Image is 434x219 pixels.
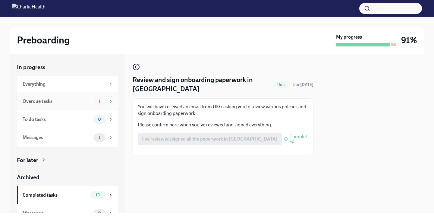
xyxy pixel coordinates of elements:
h4: Review and sign onboarding paperwork in [GEOGRAPHIC_DATA] [133,75,271,94]
span: Completed [289,134,308,144]
div: Completed tasks [23,192,88,198]
a: To do tasks0 [17,110,118,129]
a: Archived [17,173,118,181]
div: Messages [23,210,91,217]
p: Please confirm here when you've reviewed and signed everything. [138,122,308,128]
a: Everything [17,76,118,92]
div: Messages [23,134,91,141]
a: In progress [17,63,118,71]
strong: My progress [336,34,362,40]
strong: [DATE] [300,82,313,87]
div: Everything [23,81,105,87]
h3: 91% [401,35,417,46]
a: Messages1 [17,129,118,147]
a: Overdue tasks1 [17,92,118,110]
span: Done [274,82,290,87]
p: You will have received an email from UKG asking you to review various policies and sign onboardin... [138,103,308,117]
a: Completed tasks10 [17,186,118,204]
div: Overdue tasks [23,98,91,105]
div: To do tasks [23,116,91,123]
span: August 21st, 2025 09:00 [293,82,313,87]
span: 10 [92,193,104,197]
div: For later [17,156,38,164]
span: 0 [94,211,105,215]
h2: Preboarding [17,34,70,46]
span: 0 [94,117,105,122]
span: Due [293,82,313,87]
img: CharlieHealth [12,4,46,13]
span: 1 [95,135,104,140]
a: For later [17,156,118,164]
span: 1 [95,99,104,103]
